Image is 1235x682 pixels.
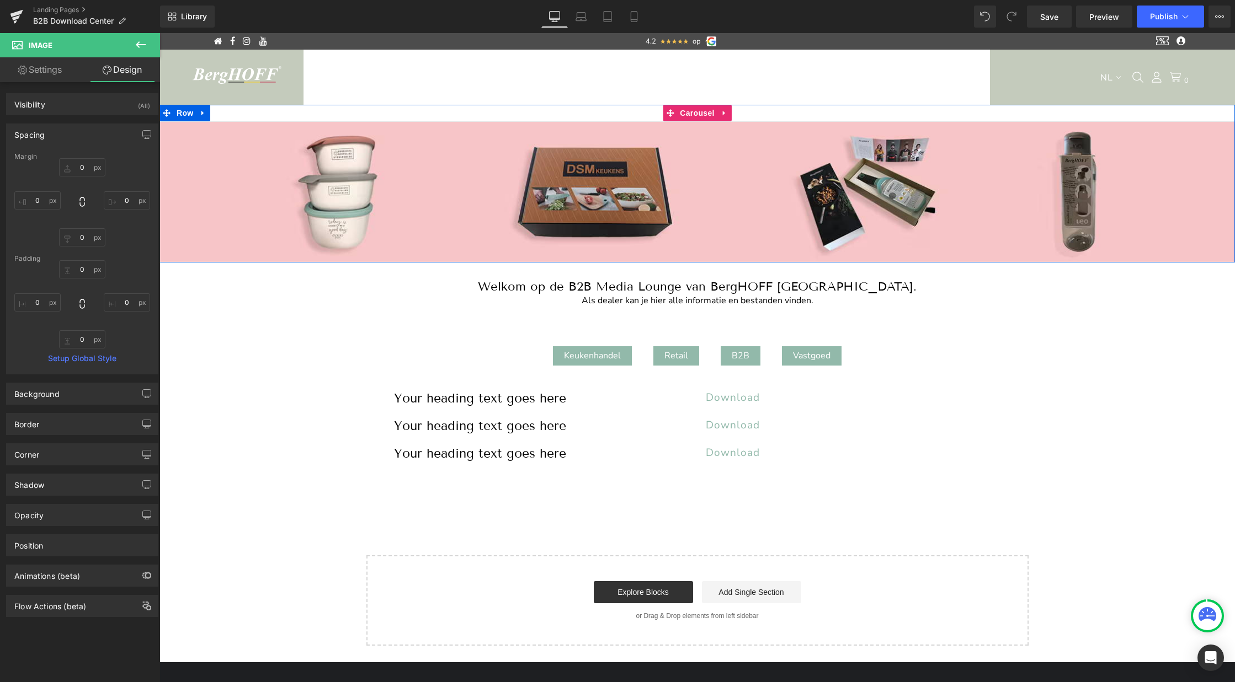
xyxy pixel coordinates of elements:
div: Margin [14,153,150,160]
span: Publish [1150,12,1178,21]
a: Tablet [594,6,621,28]
div: Opacity [14,504,44,520]
p: or Drag & Drop elements from left sidebar [225,579,851,587]
div: B2B [561,313,601,333]
input: 0 [104,293,150,312]
div: Visibility [14,94,45,109]
div: Als dealer kan je hier alle informatie en bestanden vinden. [215,261,861,275]
div: Corner [14,444,39,459]
span: Download [546,357,600,372]
a: Preview [1076,6,1132,28]
input: 0 [59,330,105,348]
h1: Your heading text goes here [235,358,530,373]
h1: Welkom op de B2B Media Lounge van BergHOFF [GEOGRAPHIC_DATA]. [215,246,861,261]
div: Open Intercom Messenger [1197,645,1224,671]
div: Border [14,414,39,429]
div: (All) [138,94,150,112]
input: 0 [59,158,105,176]
a: Add Single Section [542,548,642,570]
span: Download [546,412,600,427]
div: Shadow [14,474,44,490]
button: Undo [974,6,996,28]
a: Landing Pages [33,6,160,14]
a: Download [546,351,842,378]
span: Save [1040,11,1058,23]
span: Library [181,12,207,22]
span: Download [546,385,600,399]
span: B2B Download Center [33,17,114,25]
button: Redo [1000,6,1023,28]
input: 0 [14,191,61,210]
a: Mobile [621,6,647,28]
input: 0 [59,228,105,246]
span: Row [14,72,36,88]
h1: Your heading text goes here [235,413,530,428]
h1: Your heading text goes here [235,385,530,400]
div: Keukenhandel [393,313,472,333]
div: Animations (beta) [14,565,80,581]
span: Preview [1089,11,1119,23]
div: Retail [494,313,540,333]
input: 0 [104,191,150,210]
a: Explore Blocks [434,548,534,570]
a: Design [82,57,162,82]
div: Background [14,383,60,399]
a: Desktop [541,6,568,28]
a: New Library [160,6,215,28]
span: Carousel [518,72,557,88]
a: Laptop [568,6,594,28]
div: Flow Actions (beta) [14,595,86,611]
a: Expand / Collapse [558,72,572,88]
button: More [1209,6,1231,28]
a: Download [546,406,842,433]
input: 0 [14,293,61,312]
span: Image [29,41,52,50]
a: Expand / Collapse [36,72,51,88]
div: Spacing [14,124,45,139]
button: Publish [1137,6,1204,28]
div: Vastgoed [622,313,682,333]
div: Padding [14,255,150,262]
a: Setup Global Style [14,354,150,363]
a: Download [546,378,842,406]
input: 0 [59,260,105,278]
div: Position [14,535,43,550]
